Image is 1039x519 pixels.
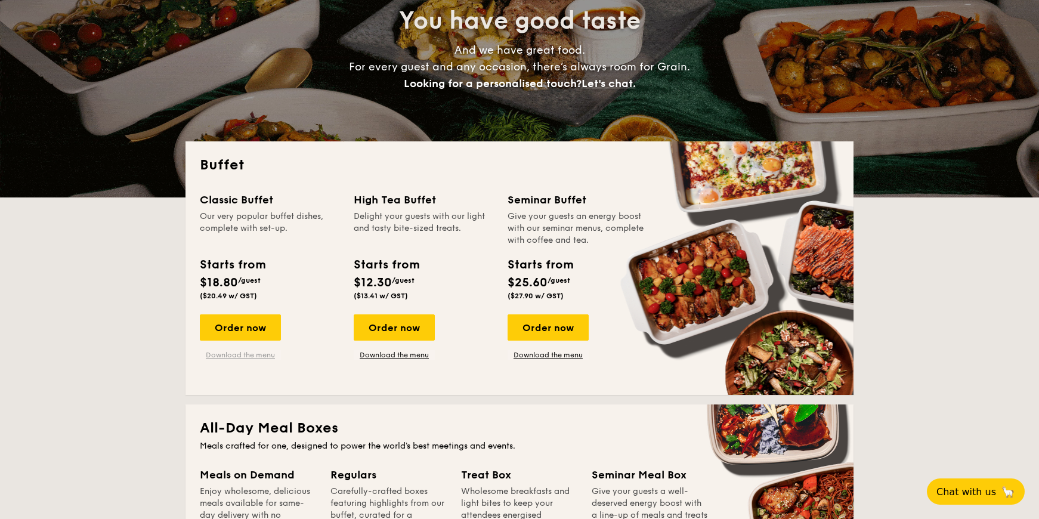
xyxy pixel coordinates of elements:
div: Meals on Demand [200,467,316,483]
div: Starts from [354,256,419,274]
div: Treat Box [461,467,577,483]
div: Seminar Meal Box [592,467,708,483]
div: Our very popular buffet dishes, complete with set-up. [200,211,339,246]
span: Chat with us [936,486,996,498]
span: ($27.90 w/ GST) [508,292,564,300]
div: Starts from [508,256,573,274]
span: $12.30 [354,276,392,290]
span: 🦙 [1001,485,1015,499]
div: Order now [354,314,435,341]
h2: Buffet [200,156,839,175]
div: Delight your guests with our light and tasty bite-sized treats. [354,211,493,246]
span: ($20.49 w/ GST) [200,292,257,300]
span: Let's chat. [582,77,636,90]
div: Classic Buffet [200,191,339,208]
span: Looking for a personalised touch? [404,77,582,90]
button: Chat with us🦙 [927,478,1025,505]
div: Give your guests an energy boost with our seminar menus, complete with coffee and tea. [508,211,647,246]
div: Seminar Buffet [508,191,647,208]
span: /guest [548,276,570,285]
div: High Tea Buffet [354,191,493,208]
span: You have good taste [399,7,641,35]
div: Regulars [330,467,447,483]
span: /guest [392,276,415,285]
a: Download the menu [200,350,281,360]
span: /guest [238,276,261,285]
span: ($13.41 w/ GST) [354,292,408,300]
div: Starts from [200,256,265,274]
a: Download the menu [354,350,435,360]
a: Download the menu [508,350,589,360]
div: Order now [200,314,281,341]
h2: All-Day Meal Boxes [200,419,839,438]
div: Meals crafted for one, designed to power the world's best meetings and events. [200,440,839,452]
span: $18.80 [200,276,238,290]
span: $25.60 [508,276,548,290]
span: And we have great food. For every guest and any occasion, there’s always room for Grain. [349,44,690,90]
div: Order now [508,314,589,341]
